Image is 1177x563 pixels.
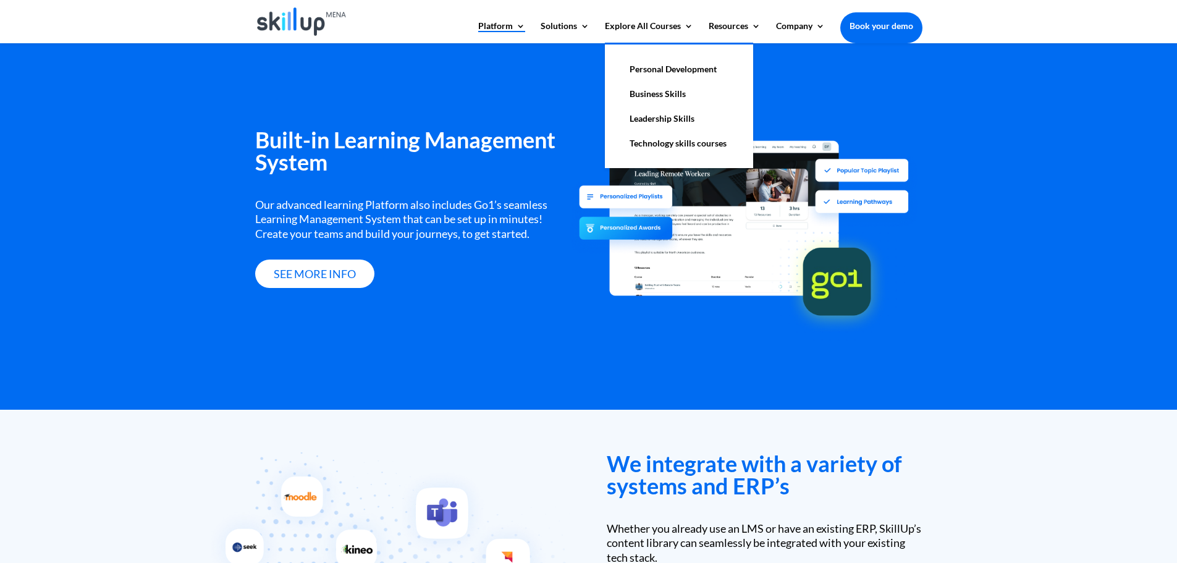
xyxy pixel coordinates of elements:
a: see more info [255,260,374,289]
h3: We integrate with a variety of systems and ERP’s [607,452,922,503]
img: popular topic playlist -Skillup [803,153,917,229]
a: Solutions [541,22,589,43]
div: Our advanced learning Platform also includes Go1’s seamless Learning Management System that can b... [255,198,570,241]
a: Business Skills [617,82,741,106]
img: personalized - Skillup [574,180,688,255]
a: Explore All Courses [605,22,693,43]
a: Leadership Skills [617,106,741,131]
a: Technology skills courses [617,131,741,156]
img: go1 logo - Skillup [780,233,881,334]
a: Personal Development [617,57,741,82]
a: Company [776,22,825,43]
iframe: Chat Widget [971,430,1177,563]
h3: Built-in Learning Management System [255,129,570,179]
img: Skillup Mena [257,7,347,36]
a: Platform [478,22,525,43]
a: Resources [709,22,761,43]
a: Book your demo [840,12,922,40]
